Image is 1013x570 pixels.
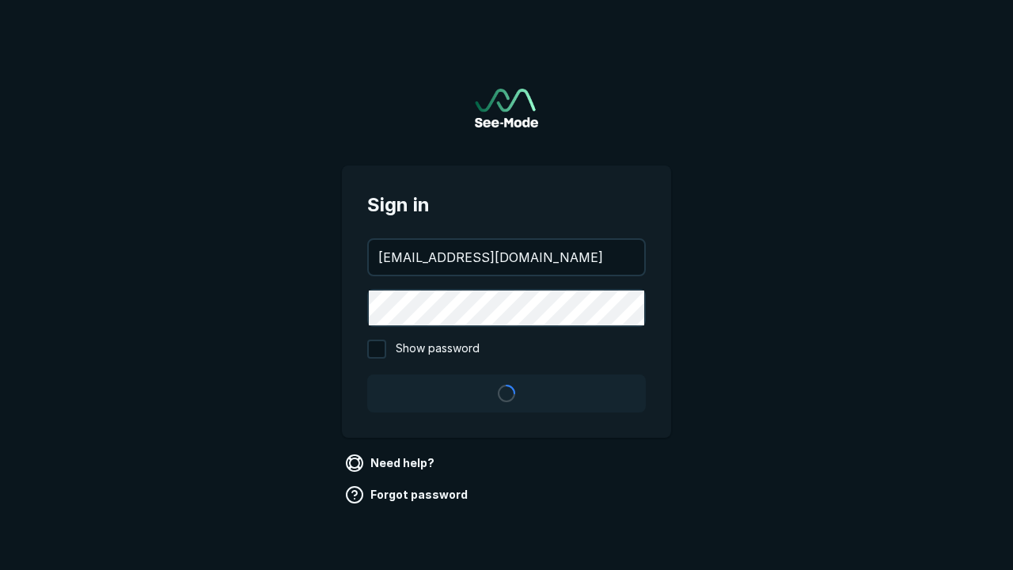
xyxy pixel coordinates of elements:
img: See-Mode Logo [475,89,538,127]
a: Forgot password [342,482,474,507]
span: Show password [396,340,480,359]
input: your@email.com [369,240,644,275]
a: Go to sign in [475,89,538,127]
a: Need help? [342,450,441,476]
span: Sign in [367,191,646,219]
